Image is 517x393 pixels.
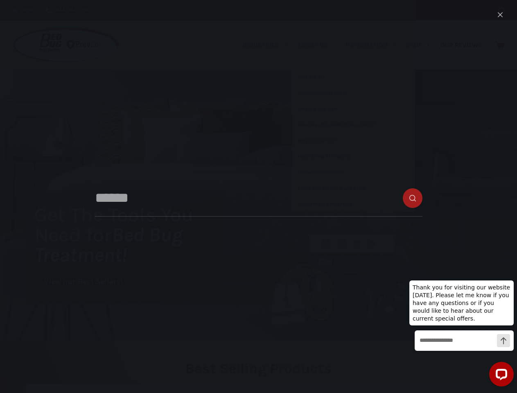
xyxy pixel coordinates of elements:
[12,27,120,63] img: Prevsol/Bed Bug Heat Doctor
[237,20,487,70] nav: Primary
[341,20,401,70] a: Information
[292,102,415,117] a: Why We Use Heat
[403,273,517,393] iframe: LiveChat chat widget
[292,196,415,212] a: Government Credentials
[292,149,415,165] a: Major Brand Affiliations
[34,273,133,291] a: View our Best Sellers!
[292,117,415,133] a: How Does the Heat Process Work?
[292,181,415,196] a: Come See Us at a Trade Show
[26,361,491,376] h2: Best Selling Products
[34,205,225,265] h1: Get The Tools You Need for
[44,278,123,286] span: View our Best Sellers!
[237,20,292,70] a: Industries
[401,20,435,70] a: Shop
[292,165,415,181] a: Partner Associations
[292,20,341,70] a: About Us
[292,70,415,85] a: Who We Are
[34,223,183,267] i: Bed Bug Treatment!
[499,7,505,14] button: Search
[292,133,415,149] a: Why Choose Us?
[435,20,487,70] a: Our Reviews
[292,86,415,101] a: Commitment to Green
